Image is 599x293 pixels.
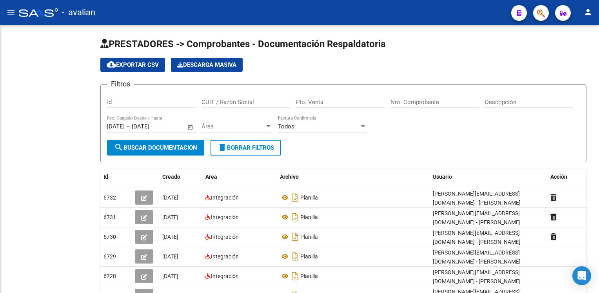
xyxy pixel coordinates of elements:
span: Area [205,174,217,180]
span: – [126,123,130,130]
i: Descargar documento [290,231,300,243]
span: 6730 [103,234,116,240]
span: Todos [278,123,294,130]
span: 6732 [103,194,116,201]
datatable-header-cell: Creado [159,168,202,185]
span: Planilla [300,234,318,240]
app-download-masive: Descarga masiva de comprobantes (adjuntos) [171,58,243,72]
span: Área [201,123,265,130]
input: Fecha inicio [107,123,125,130]
mat-icon: delete [218,143,227,152]
span: Exportar CSV [107,61,159,68]
span: Descarga Masiva [177,61,236,68]
i: Descargar documento [290,250,300,263]
span: [DATE] [162,234,178,240]
button: Borrar Filtros [211,140,281,156]
span: [PERSON_NAME][EMAIL_ADDRESS][DOMAIN_NAME] - [PERSON_NAME] [433,230,521,245]
h3: Filtros [107,79,134,90]
span: Integración [211,253,239,260]
span: Planilla [300,273,318,279]
span: [PERSON_NAME][EMAIL_ADDRESS][DOMAIN_NAME] - [PERSON_NAME] [433,249,521,265]
datatable-header-cell: Area [202,168,277,185]
span: [DATE] [162,253,178,260]
span: Integración [211,194,239,201]
span: Planilla [300,253,318,260]
span: Borrar Filtros [218,144,274,151]
span: - avalian [62,4,95,21]
datatable-header-cell: Id [100,168,132,185]
span: [PERSON_NAME][EMAIL_ADDRESS][DOMAIN_NAME] - [PERSON_NAME] [433,190,521,206]
span: [DATE] [162,273,178,279]
span: [DATE] [162,214,178,220]
span: Acción [550,174,567,180]
mat-icon: person [583,7,593,17]
i: Descargar documento [290,270,300,282]
span: PRESTADORES -> Comprobantes - Documentación Respaldatoria [100,38,386,49]
span: Usuario [433,174,452,180]
span: Id [103,174,108,180]
mat-icon: cloud_download [107,60,116,69]
div: Open Intercom Messenger [572,266,591,285]
i: Descargar documento [290,211,300,223]
span: [PERSON_NAME][EMAIL_ADDRESS][DOMAIN_NAME] - [PERSON_NAME] [433,210,521,225]
mat-icon: menu [6,7,16,17]
span: 6729 [103,253,116,260]
span: [PERSON_NAME][EMAIL_ADDRESS][DOMAIN_NAME] - [PERSON_NAME] [433,269,521,284]
datatable-header-cell: Archivo [277,168,430,185]
input: Fecha fin [132,123,170,130]
span: Creado [162,174,180,180]
datatable-header-cell: Usuario [430,168,547,185]
datatable-header-cell: Acción [547,168,586,185]
span: Buscar Documentacion [114,144,197,151]
span: Archivo [280,174,299,180]
button: Exportar CSV [100,58,165,72]
button: Buscar Documentacion [107,140,204,156]
span: Integración [211,234,239,240]
button: Descarga Masiva [171,58,243,72]
span: 6731 [103,214,116,220]
span: Integración [211,273,239,279]
span: Planilla [300,214,318,220]
span: [DATE] [162,194,178,201]
span: Integración [211,214,239,220]
button: Open calendar [186,123,195,132]
i: Descargar documento [290,191,300,204]
span: 6728 [103,273,116,279]
mat-icon: search [114,143,123,152]
span: Planilla [300,194,318,201]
